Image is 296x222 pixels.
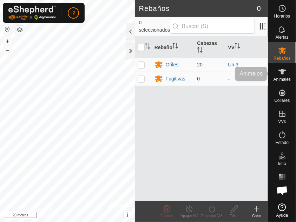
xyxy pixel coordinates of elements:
font: Animales [274,77,291,82]
font: VVs [278,119,286,124]
p-sorticon: Activar para ordenar [197,48,203,54]
font: + [6,37,9,45]
font: Cabezas [197,40,217,46]
a: Política de Privacidad [34,207,69,219]
font: Rebaños [139,5,170,12]
a: Ayuda [268,201,296,220]
font: Griles [166,62,179,67]
p-sorticon: Activar para ordenar [172,44,178,50]
a: Un 3 [228,62,238,67]
font: Apagar VV [181,214,198,218]
font: - [228,76,230,82]
div: Chat abierto [272,180,293,201]
font: Rebaños [274,56,290,61]
font: I2 [71,10,75,15]
font: – [6,46,9,54]
font: Contáctenos [77,207,101,212]
font: 20 [197,62,203,67]
font: i [127,212,128,218]
font: Encender VV [202,214,222,218]
input: Buscar (S) [170,19,255,34]
font: Editar [230,214,239,218]
font: Horarios [274,14,290,19]
font: VV [228,44,235,50]
button: + [3,37,12,45]
font: Ayuda [276,213,288,218]
font: Mapa de Calor [274,182,290,191]
font: Alertas [276,35,289,40]
font: 0 [197,76,200,81]
font: Estado [276,140,289,145]
font: Infra [278,161,286,166]
p-sorticon: Activar para ordenar [235,44,240,50]
font: Rebaño [154,44,172,50]
button: – [3,46,12,54]
button: Restablecer Mapa [3,25,12,34]
font: Collares [274,98,290,103]
font: Fugitivas [166,76,185,81]
font: Eliminar [160,214,173,218]
button: i [124,211,132,219]
img: Logotipo de Gallagher [8,6,56,20]
font: Crear [252,214,261,218]
font: Política de Privacidad [34,207,53,218]
p-sorticon: Activar para ordenar [145,44,150,50]
button: Capas del Mapa [15,26,24,34]
a: Contáctenos [77,207,101,219]
font: 0 [257,5,261,12]
font: 0 seleccionados [139,20,170,33]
